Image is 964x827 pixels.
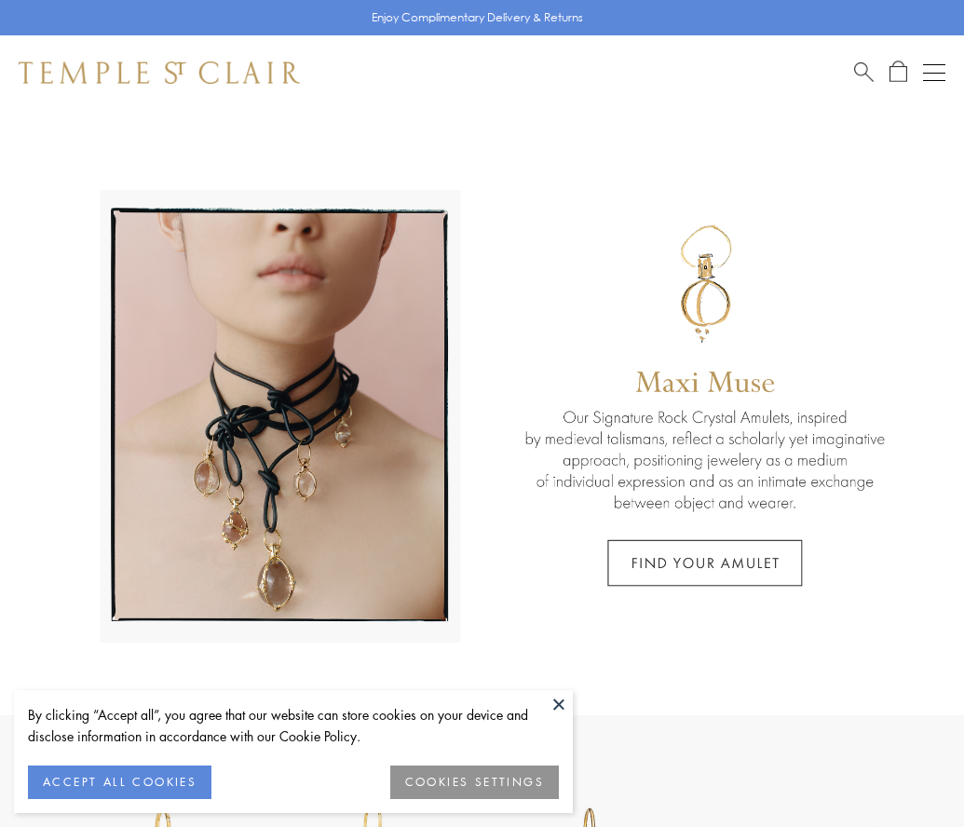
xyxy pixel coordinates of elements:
img: Temple St. Clair [19,61,300,84]
div: By clicking “Accept all”, you agree that our website can store cookies on your device and disclos... [28,704,559,747]
a: Search [854,61,874,84]
button: ACCEPT ALL COOKIES [28,766,211,799]
button: COOKIES SETTINGS [390,766,559,799]
a: Open Shopping Bag [889,61,907,84]
button: Open navigation [923,61,945,84]
p: Enjoy Complimentary Delivery & Returns [372,8,583,27]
